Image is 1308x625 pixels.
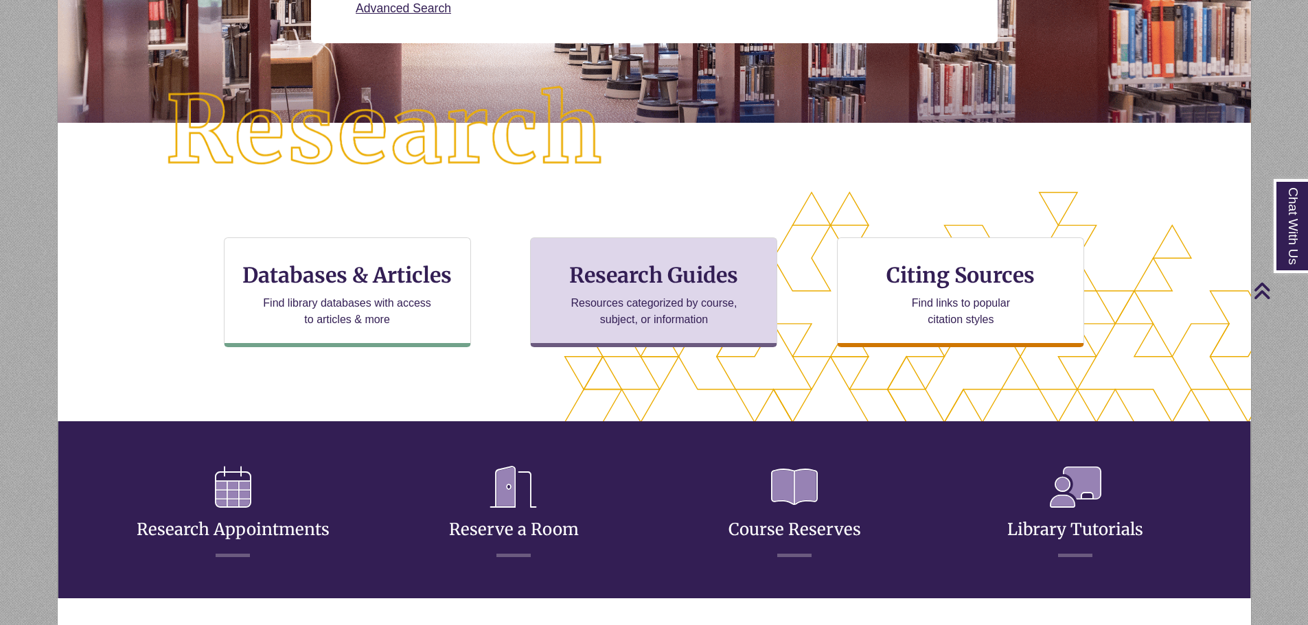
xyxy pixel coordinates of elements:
[728,486,861,540] a: Course Reserves
[257,295,437,328] p: Find library databases with access to articles & more
[236,262,459,288] h3: Databases & Articles
[542,262,766,288] h3: Research Guides
[877,262,1045,288] h3: Citing Sources
[449,486,579,540] a: Reserve a Room
[894,295,1028,328] p: Find links to popular citation styles
[1007,486,1143,540] a: Library Tutorials
[224,237,471,347] a: Databases & Articles Find library databases with access to articles & more
[117,38,654,224] img: Research
[356,1,451,15] a: Advanced Search
[137,486,330,540] a: Research Appointments
[837,237,1084,347] a: Citing Sources Find links to popular citation styles
[564,295,744,328] p: Resources categorized by course, subject, or information
[530,237,777,347] a: Research Guides Resources categorized by course, subject, or information
[1253,281,1305,300] a: Back to Top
